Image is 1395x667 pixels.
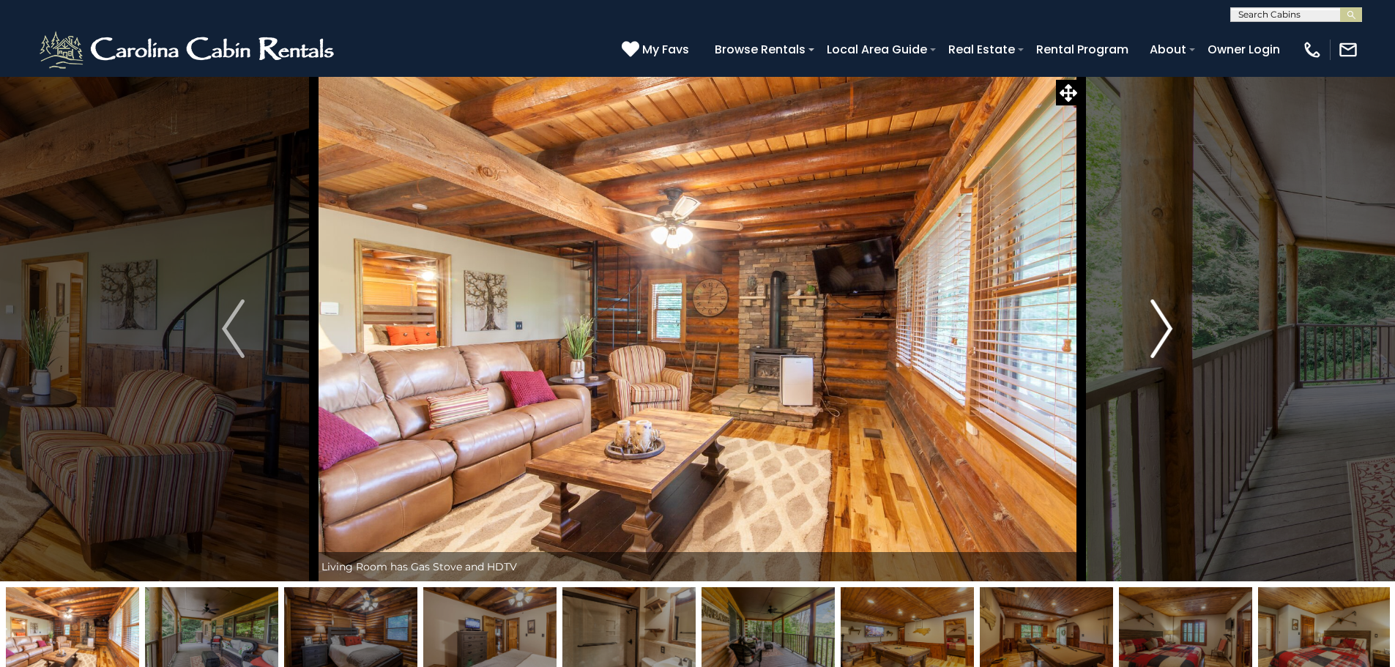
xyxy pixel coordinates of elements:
[152,76,313,581] button: Previous
[819,37,934,62] a: Local Area Guide
[642,40,689,59] span: My Favs
[1338,40,1358,60] img: mail-regular-white.png
[314,552,1082,581] div: Living Room has Gas Stove and HDTV
[1200,37,1287,62] a: Owner Login
[1142,37,1194,62] a: About
[1302,40,1323,60] img: phone-regular-white.png
[1081,76,1242,581] button: Next
[37,28,341,72] img: White-1-2.png
[1029,37,1136,62] a: Rental Program
[622,40,693,59] a: My Favs
[941,37,1022,62] a: Real Estate
[707,37,813,62] a: Browse Rentals
[1150,299,1172,358] img: arrow
[222,299,244,358] img: arrow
